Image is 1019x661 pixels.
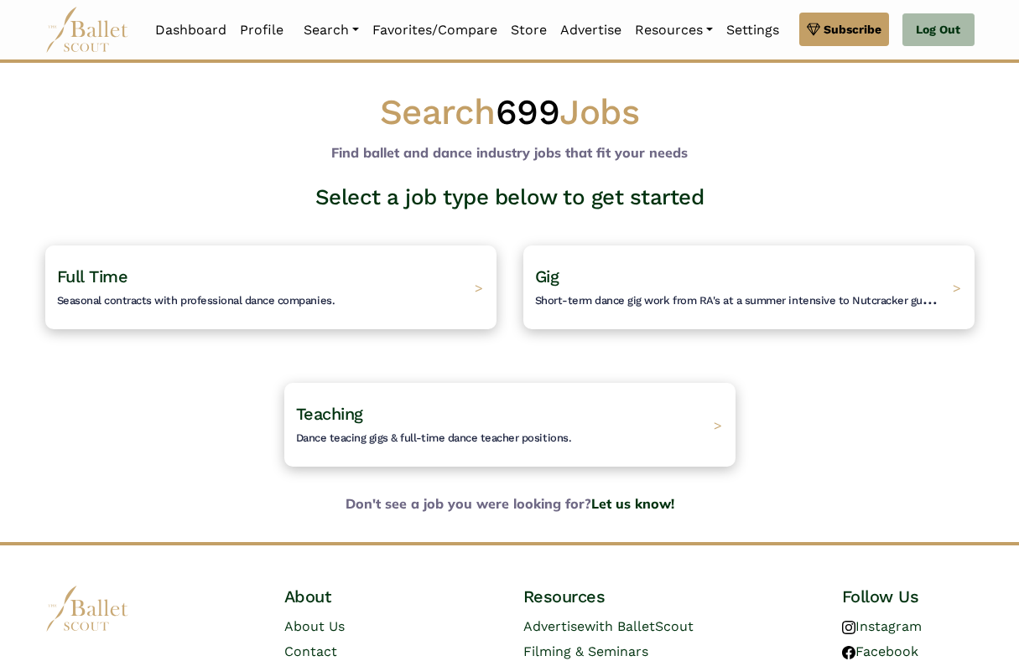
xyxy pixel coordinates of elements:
[554,13,628,48] a: Advertise
[842,618,922,634] a: Instagram
[233,13,290,48] a: Profile
[523,618,694,634] a: Advertisewith BalletScout
[714,416,722,433] span: >
[297,13,366,48] a: Search
[535,288,963,308] span: Short-term dance gig work from RA's at a summer intensive to Nutcracker guestings.
[902,13,974,47] a: Log Out
[720,13,786,48] a: Settings
[45,586,129,632] img: logo
[57,294,335,307] span: Seasonal contracts with professional dance companies.
[296,404,363,424] span: Teaching
[807,20,820,39] img: gem.svg
[842,646,855,659] img: facebook logo
[148,13,233,48] a: Dashboard
[535,266,559,287] span: Gig
[504,13,554,48] a: Store
[523,586,736,607] h4: Resources
[475,279,483,296] span: >
[57,266,128,287] span: Full Time
[842,586,975,607] h4: Follow Us
[628,13,720,48] a: Resources
[284,618,345,634] a: About Us
[591,495,674,512] a: Let us know!
[331,144,688,161] b: Find ballet and dance industry jobs that fit your needs
[496,91,560,132] span: 699
[32,183,988,212] h3: Select a job type below to get started
[284,586,417,607] h4: About
[953,279,961,296] span: >
[585,618,694,634] span: with BalletScout
[45,90,975,136] h1: Search Jobs
[45,245,497,329] a: Full TimeSeasonal contracts with professional dance companies. >
[842,643,918,659] a: Facebook
[523,643,648,659] a: Filming & Seminars
[799,13,889,46] a: Subscribe
[296,431,572,444] span: Dance teacing gigs & full-time dance teacher positions.
[824,20,881,39] span: Subscribe
[32,493,988,515] b: Don't see a job you were looking for?
[284,383,736,467] a: TeachingDance teacing gigs & full-time dance teacher positions. >
[842,621,855,634] img: instagram logo
[366,13,504,48] a: Favorites/Compare
[523,245,975,329] a: GigShort-term dance gig work from RA's at a summer intensive to Nutcracker guestings. >
[284,643,337,659] a: Contact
